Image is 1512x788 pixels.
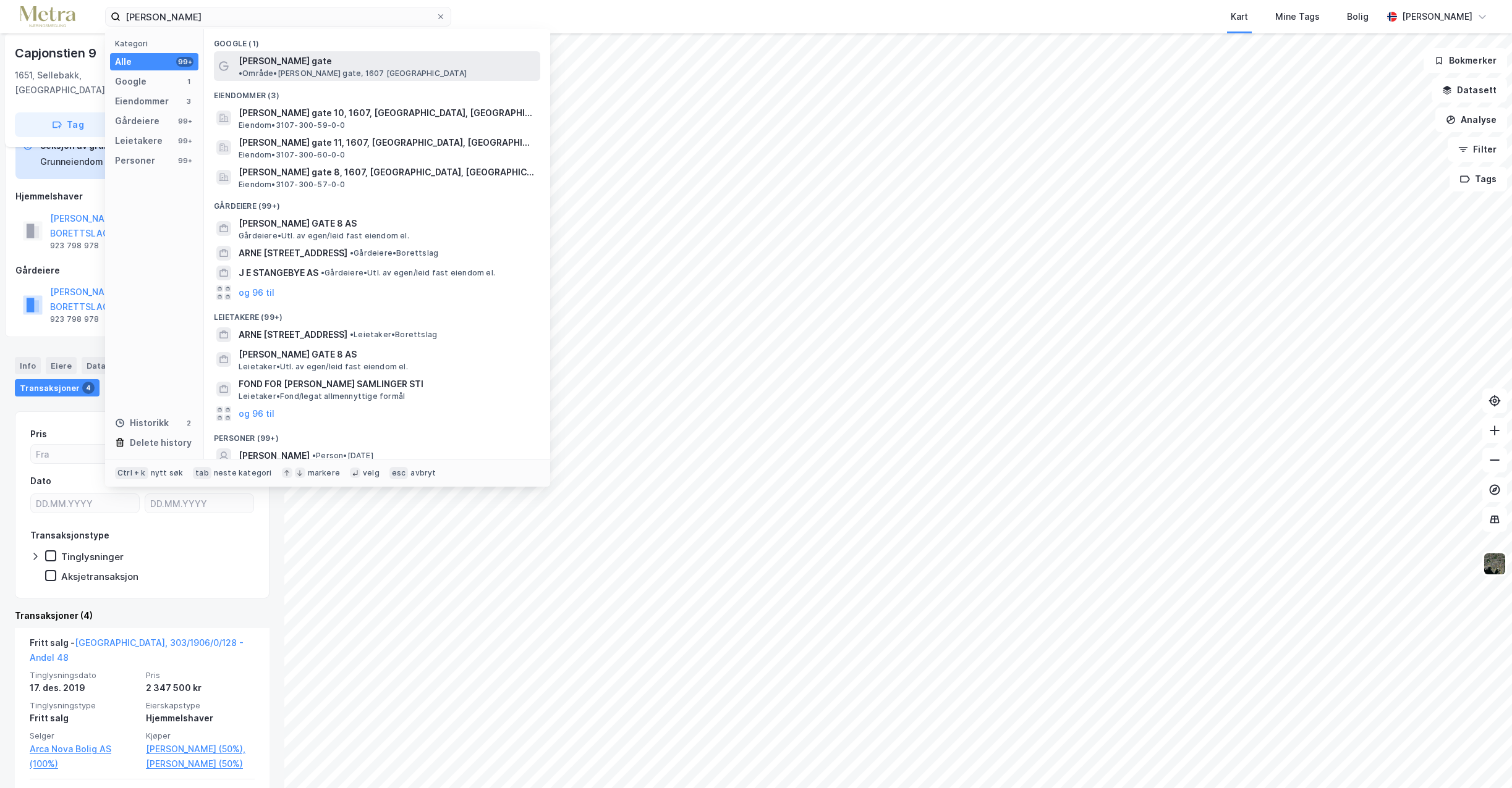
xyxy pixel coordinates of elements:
span: Eiendom • 3107-300-60-0-0 [239,150,346,160]
div: Fritt salg - [30,635,255,670]
span: [PERSON_NAME] gate 10, 1607, [GEOGRAPHIC_DATA], [GEOGRAPHIC_DATA] [239,106,535,120]
button: Tag [15,112,121,137]
span: • [239,69,242,78]
div: Hjemmelshaver [15,189,269,204]
span: Eiendom • 3107-300-59-0-0 [239,120,346,130]
span: Tinglysningstype [30,700,138,711]
span: [PERSON_NAME] GATE 8 AS [239,216,535,231]
div: 17. des. 2019 [30,681,138,695]
span: Tinglysningsdato [30,670,138,681]
span: Leietaker • Borettslag [350,330,437,340]
span: • [321,268,325,277]
div: Ctrl + k [115,467,148,479]
input: DD.MM.YYYY [31,494,139,513]
span: Eiendom • 3107-300-57-0-0 [239,180,346,190]
div: Kart [1231,9,1248,24]
div: 99+ [176,136,193,146]
div: [PERSON_NAME] [1402,9,1472,24]
span: Kjøper [146,731,255,741]
button: Datasett [1432,78,1507,103]
div: Alle [115,54,132,69]
div: Personer [115,153,155,168]
span: [PERSON_NAME] gate 11, 1607, [GEOGRAPHIC_DATA], [GEOGRAPHIC_DATA] [239,135,535,150]
span: Selger [30,731,138,741]
div: Gårdeiere [15,263,269,278]
div: Capjonstien 9 [15,43,98,63]
iframe: Chat Widget [1450,729,1512,788]
button: Tags [1450,167,1507,191]
button: Filter [1448,137,1507,162]
div: 1 [184,77,193,86]
div: velg [363,468,380,478]
span: Leietaker • Utl. av egen/leid fast eiendom el. [239,362,408,372]
a: [PERSON_NAME] (50%) [146,757,255,771]
div: 99+ [176,116,193,126]
div: Datasett [82,357,128,374]
div: Eiendommer [115,94,169,109]
span: Gårdeiere • Utl. av egen/leid fast eiendom el. [239,231,409,241]
span: ARNE [STREET_ADDRESS] [239,327,347,342]
img: metra-logo.256734c3b2bbffee19d4.png [20,6,75,28]
div: 3 [184,96,193,106]
button: og 96 til [239,406,274,421]
div: Grunneiendom [40,154,103,169]
div: Gårdeiere [115,114,159,128]
div: tab [193,467,211,479]
div: 99+ [176,57,193,67]
span: [PERSON_NAME] gate [239,54,332,69]
div: nytt søk [151,468,184,478]
span: Område • [PERSON_NAME] gate, 1607 [GEOGRAPHIC_DATA] [239,69,467,78]
div: Google [115,74,147,89]
div: 2 347 500 kr [146,681,255,695]
div: 923 798 978 [50,314,99,324]
div: 1651, Sellebakk, [GEOGRAPHIC_DATA] [15,68,138,98]
span: Person • [DATE] [312,451,373,461]
div: Tinglysninger [61,551,124,563]
span: Pris [146,670,255,681]
span: J E STANGEBYE AS [239,266,318,280]
div: neste kategori [214,468,272,478]
span: • [350,248,354,258]
div: markere [308,468,340,478]
a: [GEOGRAPHIC_DATA], 303/1906/0/128 - Andel 48 [30,637,244,663]
div: Google (1) [204,29,550,51]
span: Leietaker • Fond/legat allmennyttige formål [239,392,405,401]
span: [PERSON_NAME] GATE 8 AS [239,347,535,362]
div: 4 [82,382,95,394]
span: [PERSON_NAME] gate 8, 1607, [GEOGRAPHIC_DATA], [GEOGRAPHIC_DATA] [239,165,535,180]
span: • [312,451,316,460]
div: Leietakere (99+) [204,303,550,325]
div: Mine Tags [1275,9,1320,24]
button: Analyse [1435,107,1507,132]
a: [PERSON_NAME] (50%), [146,742,255,757]
div: Dato [30,474,51,488]
button: og 96 til [239,285,274,300]
div: Eiere [46,357,77,374]
input: Søk på adresse, matrikkel, gårdeiere, leietakere eller personer [121,7,436,26]
span: ARNE [STREET_ADDRESS] [239,246,347,261]
div: 2 [184,418,193,428]
a: Arca Nova Bolig AS (100%) [30,742,138,771]
div: avbryt [410,468,436,478]
div: Eiendommer (3) [204,81,550,103]
div: 99+ [176,156,193,166]
div: Pris [30,427,47,442]
div: Transaksjoner (4) [15,608,270,623]
span: [PERSON_NAME] [239,448,310,463]
div: Delete history [130,435,192,450]
div: Kategori [115,39,198,48]
span: FOND FOR [PERSON_NAME] SAMLINGER STI [239,377,535,392]
div: 923 798 978 [50,241,99,251]
input: Fra [31,445,139,463]
div: Kontrollprogram for chat [1450,729,1512,788]
div: Leietakere [115,133,163,148]
div: Personer (99+) [204,424,550,446]
div: Info [15,357,41,374]
div: Historikk [115,416,169,430]
div: Transaksjoner [15,379,100,396]
span: • [350,330,354,339]
span: Gårdeiere • Utl. av egen/leid fast eiendom el. [321,268,495,278]
div: esc [389,467,409,479]
div: Gårdeiere (99+) [204,191,550,214]
span: Eierskapstype [146,700,255,711]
